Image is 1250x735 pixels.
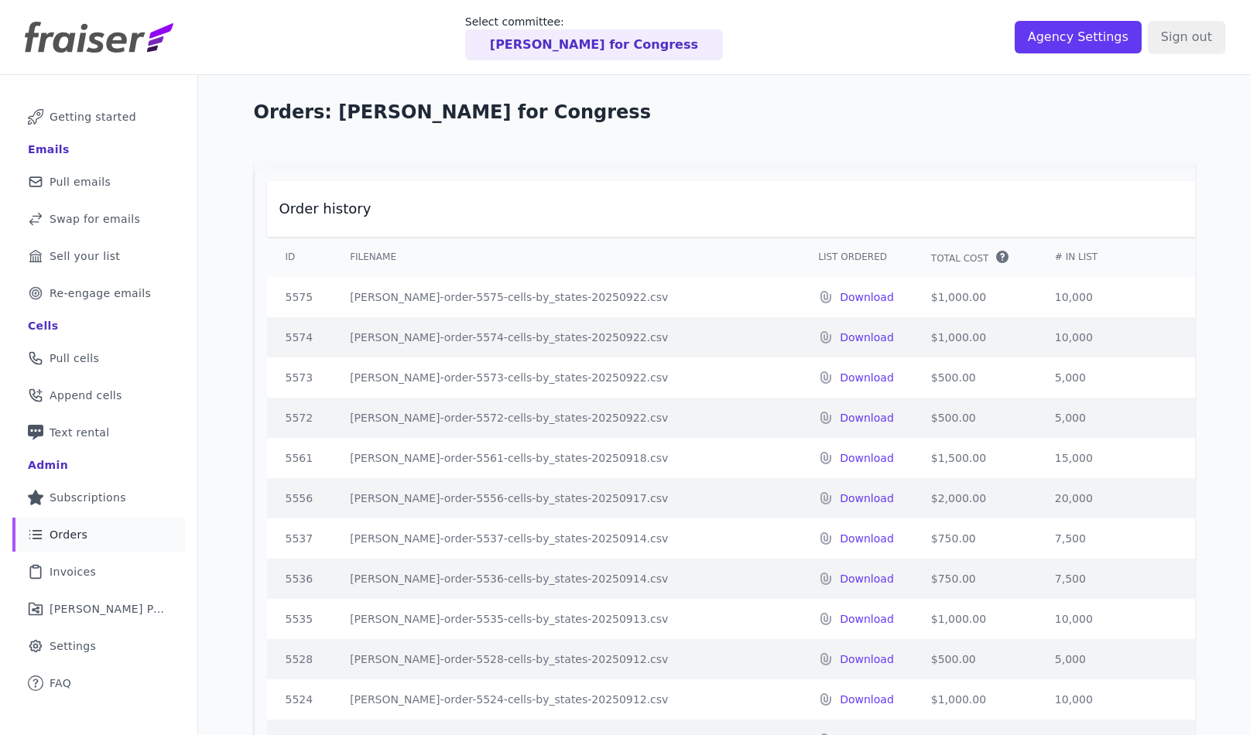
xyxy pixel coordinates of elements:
[50,211,140,227] span: Swap for emails
[913,518,1036,559] td: $750.00
[840,571,894,586] a: Download
[331,599,800,639] td: [PERSON_NAME]-order-5535-cells-by_states-20250913.csv
[331,639,800,679] td: [PERSON_NAME]-order-5528-cells-by_states-20250912.csv
[50,601,166,617] span: [PERSON_NAME] Performance
[267,398,332,438] td: 5572
[913,277,1036,317] td: $1,000.00
[267,639,332,679] td: 5528
[50,527,87,542] span: Orders
[331,438,800,478] td: [PERSON_NAME]-order-5561-cells-by_states-20250918.csv
[12,518,185,552] a: Orders
[267,357,332,398] td: 5573
[12,100,185,134] a: Getting started
[50,425,110,440] span: Text rental
[254,100,1195,125] h1: Orders: [PERSON_NAME] for Congress
[12,378,185,412] a: Append cells
[267,559,332,599] td: 5536
[50,174,111,190] span: Pull emails
[267,277,332,317] td: 5575
[12,202,185,236] a: Swap for emails
[1148,21,1225,53] input: Sign out
[913,559,1036,599] td: $750.00
[267,237,332,277] th: ID
[267,438,332,478] td: 5561
[465,14,723,60] a: Select committee: [PERSON_NAME] for Congress
[267,317,332,357] td: 5574
[840,289,894,305] a: Download
[12,415,185,450] a: Text rental
[465,14,723,29] p: Select committee:
[840,531,894,546] a: Download
[800,237,913,277] th: List Ordered
[12,165,185,199] a: Pull emails
[267,599,332,639] td: 5535
[913,438,1036,478] td: $1,500.00
[12,480,185,514] a: Subscriptions
[28,318,58,333] div: Cells
[840,330,894,345] a: Download
[12,239,185,273] a: Sell your list
[490,36,698,54] p: [PERSON_NAME] for Congress
[12,276,185,310] a: Re-engage emails
[840,450,894,466] a: Download
[12,341,185,375] a: Pull cells
[840,611,894,627] a: Download
[12,555,185,589] a: Invoices
[331,317,800,357] td: [PERSON_NAME]-order-5574-cells-by_states-20250922.csv
[840,491,894,506] a: Download
[50,388,122,403] span: Append cells
[331,237,800,277] th: Filename
[331,478,800,518] td: [PERSON_NAME]-order-5556-cells-by_states-20250917.csv
[50,350,99,366] span: Pull cells
[913,679,1036,720] td: $1,000.00
[12,666,185,700] a: FAQ
[331,277,800,317] td: [PERSON_NAME]-order-5575-cells-by_states-20250922.csv
[50,638,96,654] span: Settings
[913,317,1036,357] td: $1,000.00
[331,518,800,559] td: [PERSON_NAME]-order-5537-cells-by_states-20250914.csv
[267,679,332,720] td: 5524
[50,109,136,125] span: Getting started
[931,252,989,265] span: Total Cost
[913,599,1036,639] td: $1,000.00
[50,675,71,691] span: FAQ
[331,398,800,438] td: [PERSON_NAME]-order-5572-cells-by_states-20250922.csv
[267,478,332,518] td: 5556
[913,357,1036,398] td: $500.00
[12,629,185,663] a: Settings
[25,22,173,53] img: Fraiser Logo
[50,248,120,264] span: Sell your list
[840,370,894,385] a: Download
[840,651,894,667] a: Download
[840,692,894,707] a: Download
[840,410,894,426] a: Download
[12,592,185,626] a: [PERSON_NAME] Performance
[913,478,1036,518] td: $2,000.00
[50,564,96,579] span: Invoices
[28,457,68,473] div: Admin
[28,142,70,157] div: Emails
[331,357,800,398] td: [PERSON_NAME]-order-5573-cells-by_states-20250922.csv
[267,518,332,559] td: 5537
[1015,21,1142,53] input: Agency Settings
[50,490,126,505] span: Subscriptions
[50,285,151,301] span: Re-engage emails
[913,639,1036,679] td: $500.00
[331,679,800,720] td: [PERSON_NAME]-order-5524-cells-by_states-20250912.csv
[913,398,1036,438] td: $500.00
[331,559,800,599] td: [PERSON_NAME]-order-5536-cells-by_states-20250914.csv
